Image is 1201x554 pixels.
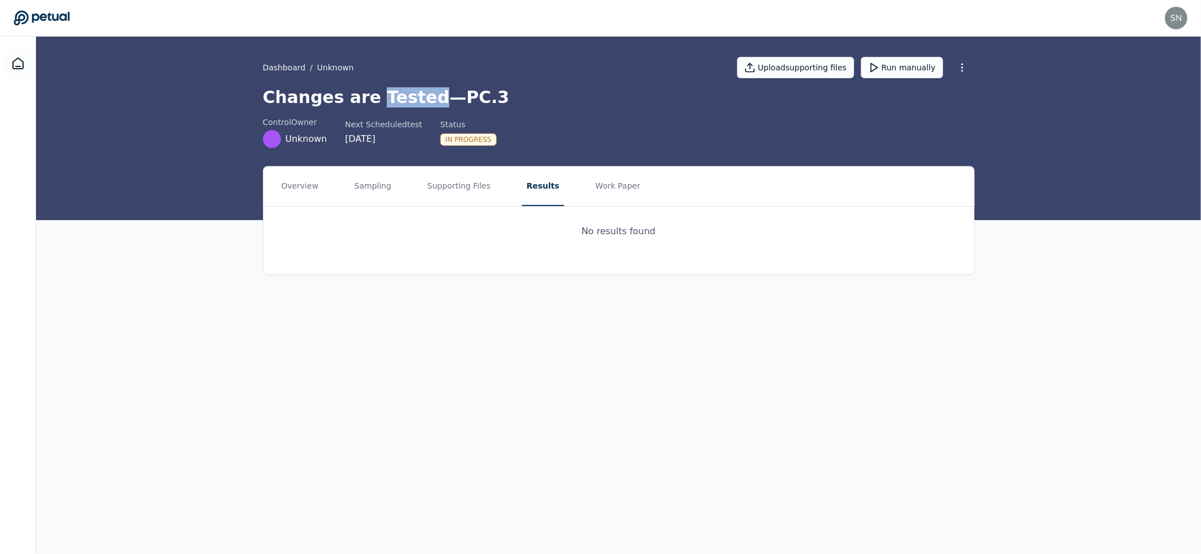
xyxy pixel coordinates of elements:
div: control Owner [263,117,327,128]
nav: Tabs [264,167,974,206]
button: Unknown [317,62,354,73]
button: Supporting Files [423,167,495,206]
div: In Progress [440,133,497,146]
h1: Changes are Tested — PC.3 [263,87,975,108]
a: Dashboard [263,62,306,73]
button: Uploadsupporting files [737,57,854,78]
div: Status [440,119,497,130]
button: Overview [277,167,323,206]
button: Work Paper [591,167,645,206]
a: Dashboard [5,50,32,77]
button: Results [522,167,564,206]
div: No results found [582,225,655,238]
img: snir+upstart@petual.ai [1165,7,1187,29]
a: Go to Dashboard [14,10,70,26]
button: Sampling [350,167,396,206]
button: Run manually [861,57,943,78]
div: [DATE] [345,132,422,146]
div: / [263,62,354,73]
span: Unknown [285,132,327,146]
div: Next Scheduled test [345,119,422,130]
